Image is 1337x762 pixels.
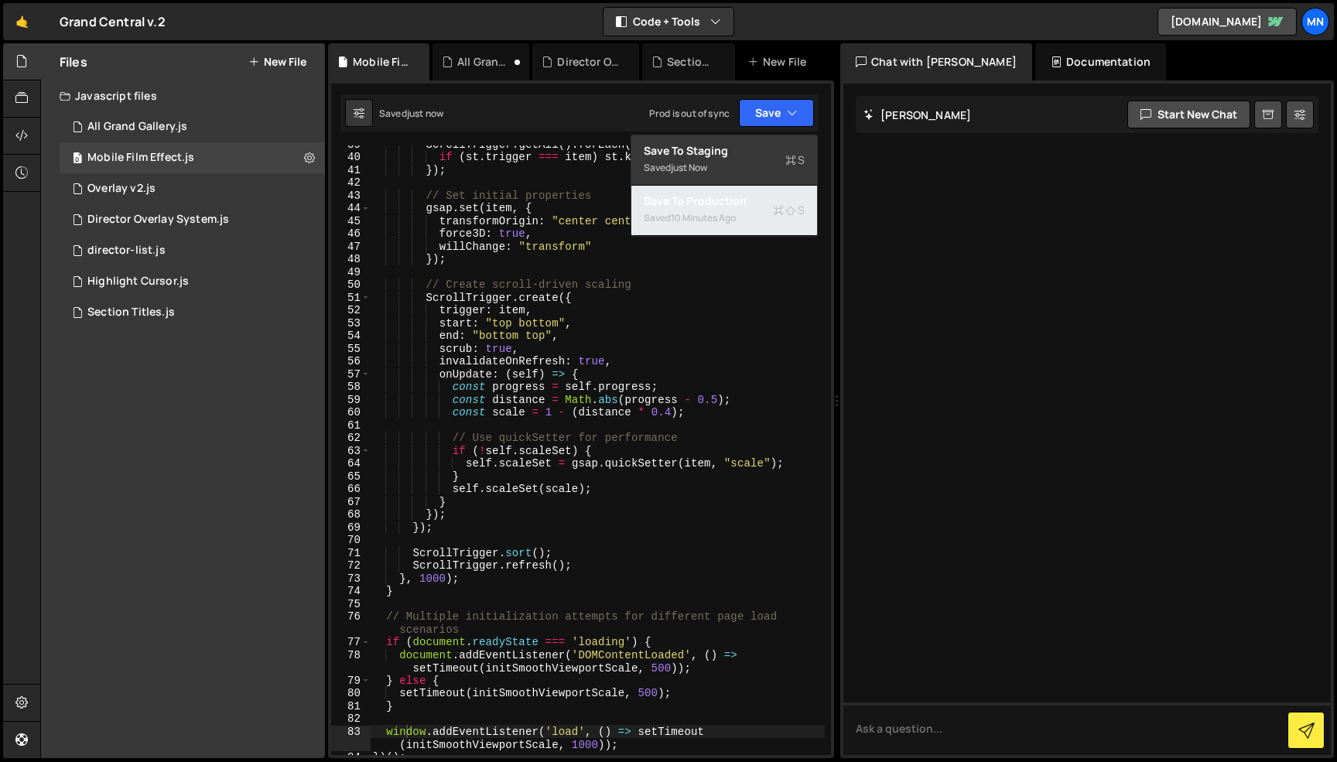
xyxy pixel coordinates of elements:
div: Director Overlay System.js [87,213,229,227]
div: Save to Production [644,193,805,209]
div: just now [671,161,707,174]
div: just now [407,107,443,120]
div: 55 [331,343,371,356]
div: Chat with [PERSON_NAME] [840,43,1032,80]
div: 57 [331,368,371,381]
div: 48 [331,253,371,266]
div: 64 [331,457,371,470]
div: 58 [331,381,371,394]
div: All Grand Gallery.js [457,54,511,70]
div: Director Overlay System.js [557,54,621,70]
button: Start new chat [1127,101,1250,128]
div: 46 [331,227,371,241]
div: 75 [331,598,371,611]
div: 15298/45944.js [60,173,325,204]
div: 69 [331,521,371,535]
div: Section Titles.js [667,54,716,70]
div: 47 [331,241,371,254]
div: 83 [331,726,371,751]
div: 82 [331,712,371,726]
span: S [773,203,805,218]
div: 77 [331,636,371,649]
div: 81 [331,700,371,713]
button: Save to StagingS Savedjust now [631,135,817,186]
div: 68 [331,508,371,521]
h2: Files [60,53,87,70]
div: 52 [331,304,371,317]
div: 15298/40223.js [60,297,325,328]
div: Save to Staging [644,143,805,159]
div: New File [747,54,812,70]
div: 67 [331,496,371,509]
div: Mobile Film Effect.js [87,151,194,165]
a: MN [1301,8,1329,36]
div: Grand Central v.2 [60,12,166,31]
div: 60 [331,406,371,419]
a: [DOMAIN_NAME] [1157,8,1297,36]
div: 73 [331,572,371,586]
div: 62 [331,432,371,445]
div: 42 [331,176,371,190]
div: 80 [331,687,371,700]
div: Documentation [1035,43,1166,80]
button: New File [248,56,306,68]
div: 70 [331,534,371,547]
div: 65 [331,470,371,484]
div: 15298/43117.js [60,266,325,297]
div: Saved [379,107,443,120]
div: 78 [331,649,371,675]
button: Save to ProductionS Saved10 minutes ago [631,186,817,236]
div: All Grand Gallery.js [87,120,187,134]
div: 61 [331,419,371,432]
div: director-list.js [87,244,166,258]
div: 66 [331,483,371,496]
a: 🤙 [3,3,41,40]
div: Section Titles.js [87,306,175,319]
div: 53 [331,317,371,330]
div: Javascript files [41,80,325,111]
div: 63 [331,445,371,458]
div: 43 [331,190,371,203]
div: 76 [331,610,371,636]
div: 15298/43578.js [60,111,325,142]
div: 56 [331,355,371,368]
div: Mobile Film Effect.js [353,54,411,70]
button: Code + Tools [604,8,733,36]
div: 15298/42891.js [60,204,325,235]
div: 74 [331,585,371,598]
div: 15298/47702.js [60,142,325,173]
div: 72 [331,559,371,572]
div: 59 [331,394,371,407]
span: S [785,152,805,168]
div: 41 [331,164,371,177]
button: Save [739,99,814,127]
div: 71 [331,547,371,560]
span: 0 [73,153,82,166]
div: 54 [331,330,371,343]
div: 40 [331,151,371,164]
div: 50 [331,278,371,292]
div: 51 [331,292,371,305]
div: 10 minutes ago [671,211,736,224]
div: Prod is out of sync [649,107,730,120]
div: Overlay v2.js [87,182,156,196]
div: 45 [331,215,371,228]
div: 49 [331,266,371,279]
div: Highlight Cursor.js [87,275,189,289]
div: 15298/40379.js [60,235,325,266]
div: 79 [331,675,371,688]
h2: [PERSON_NAME] [863,108,971,122]
div: 44 [331,202,371,215]
div: Saved [644,159,805,177]
div: Saved [644,209,805,227]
